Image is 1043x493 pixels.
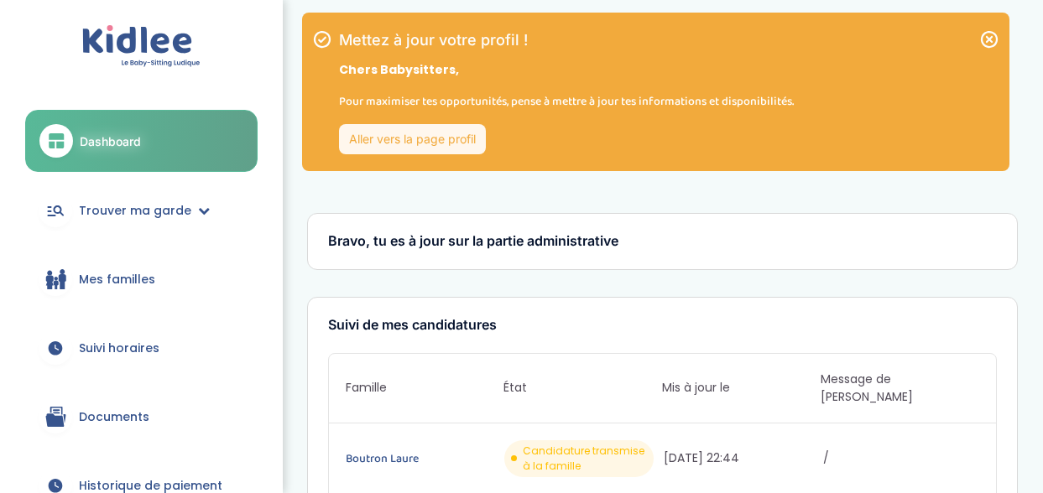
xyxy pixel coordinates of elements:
span: État [503,379,662,397]
a: Documents [25,387,258,447]
a: Dashboard [25,110,258,172]
span: Documents [79,408,149,426]
p: Chers Babysitters, [339,61,794,79]
a: Aller vers la page profil [339,124,486,154]
span: Mis à jour le [662,379,821,397]
img: logo.svg [82,25,201,68]
span: Dashboard [80,132,141,150]
h3: Bravo, tu es à jour sur la partie administrative [328,234,998,249]
span: Candidature transmise à la famille [523,444,647,474]
a: Trouver ma garde [25,180,258,241]
span: Trouver ma garde [79,202,191,220]
h3: Suivi de mes candidatures [328,318,998,333]
span: Famille [346,379,504,397]
span: Mes familles [79,271,155,288]
span: Message de [PERSON_NAME] [821,371,979,406]
span: [DATE] 22:44 [664,449,820,467]
p: Pour maximiser tes opportunités, pense à mettre à jour tes informations et disponibilités. [339,92,794,111]
span: / [823,449,979,467]
a: Mes familles [25,249,258,309]
h1: Mettez à jour votre profil ! [339,33,794,48]
span: Suivi horaires [79,340,159,357]
a: Suivi horaires [25,318,258,378]
a: Boutron Laure [346,449,502,468]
